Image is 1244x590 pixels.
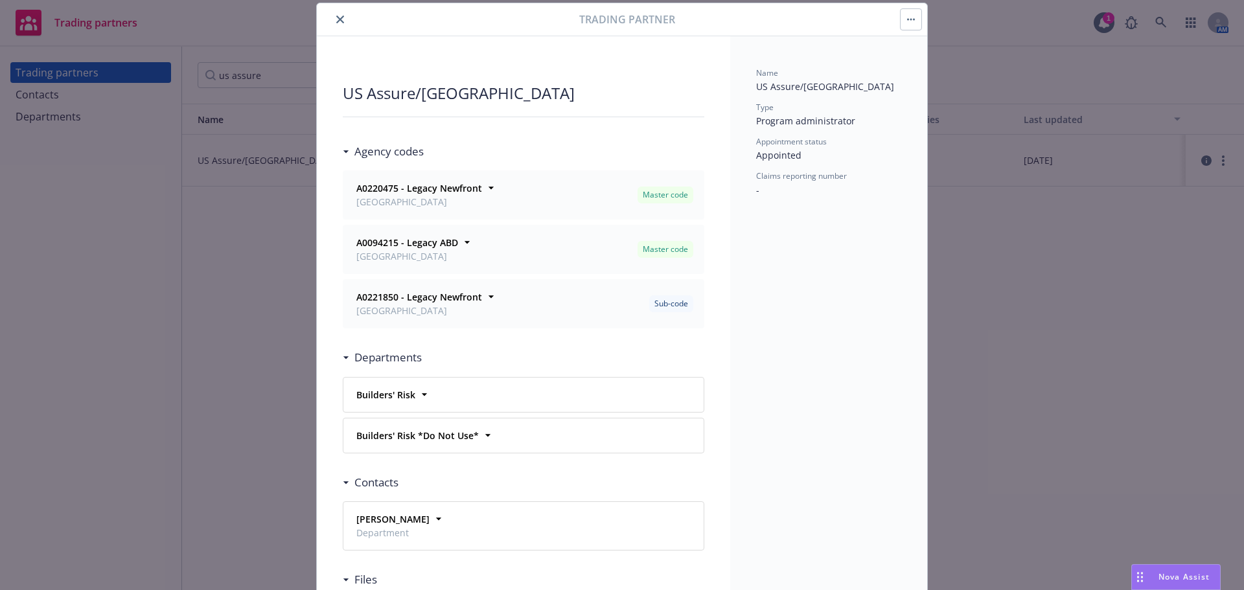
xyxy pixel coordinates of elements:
span: [GEOGRAPHIC_DATA] [356,195,482,209]
span: Name [756,67,778,78]
span: Appointment status [756,136,827,147]
strong: [PERSON_NAME] [356,513,430,525]
strong: Builders' Risk *Do Not Use* [356,429,479,442]
div: Contacts [343,474,398,491]
strong: A0220475 - Legacy Newfront [356,182,482,194]
span: Trading partner [579,12,675,27]
span: Master code [643,189,688,201]
h3: Contacts [354,474,398,491]
strong: A0221850 - Legacy Newfront [356,291,482,303]
span: Master code [643,244,688,255]
span: US Assure/[GEOGRAPHIC_DATA] [756,80,894,93]
div: Drag to move [1132,565,1148,589]
span: Department [356,526,430,539]
strong: A0094215 - Legacy ABD [356,236,458,249]
span: - [756,184,759,196]
div: US Assure/[GEOGRAPHIC_DATA] [343,83,704,104]
span: [GEOGRAPHIC_DATA] [356,249,458,263]
span: Program administrator [756,115,855,127]
span: Appointed [756,149,801,161]
span: Type [756,102,774,113]
h3: Files [354,571,377,588]
span: Claims reporting number [756,170,847,181]
div: Departments [343,349,422,366]
button: Nova Assist [1131,564,1221,590]
span: Sub-code [654,298,688,310]
div: Files [343,571,377,588]
button: close [332,12,348,27]
span: [GEOGRAPHIC_DATA] [356,304,482,317]
span: Nova Assist [1158,571,1210,582]
h3: Departments [354,349,422,366]
div: Agency codes [343,143,424,160]
h3: Agency codes [354,143,424,160]
strong: Builders' Risk [356,389,415,401]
